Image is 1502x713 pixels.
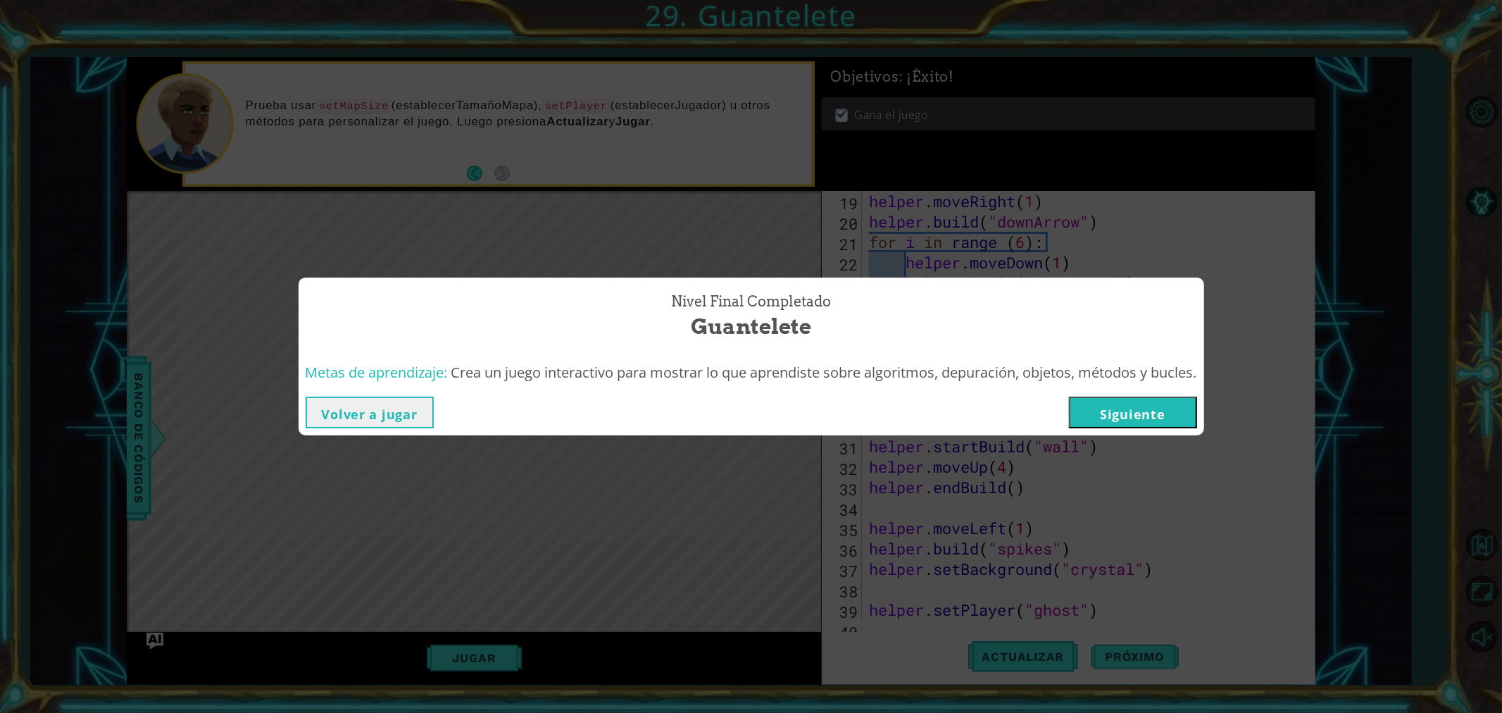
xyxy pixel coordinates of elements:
[306,397,434,428] button: Volver a jugar
[671,292,831,312] span: Nivel final Completado
[306,363,448,382] span: Metas de aprendizaje:
[451,363,1197,382] span: Crea un juego interactivo para mostrar lo que aprendiste sobre algoritmos, depuración, objetos, m...
[691,311,811,342] span: Guantelete
[1069,397,1197,428] button: Siguiente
